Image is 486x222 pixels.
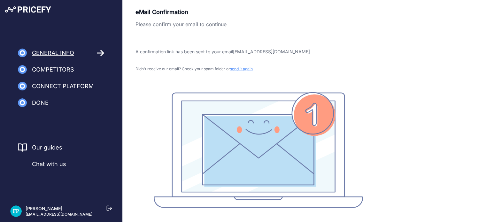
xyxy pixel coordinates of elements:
[233,49,310,54] span: [EMAIL_ADDRESS][DOMAIN_NAME]
[5,6,51,13] img: Pricefy Logo
[26,212,92,217] p: [EMAIL_ADDRESS][DOMAIN_NAME]
[135,8,381,17] p: eMail Confirmation
[32,98,49,107] span: Done
[26,205,92,212] p: [PERSON_NAME]
[32,143,62,152] a: Our guides
[32,160,66,169] span: Chat with us
[230,66,253,71] span: send it again
[32,65,74,74] span: Competitors
[135,20,381,28] p: Please confirm your email to continue
[32,82,94,91] span: Connect Platform
[135,66,381,72] p: Didn't receive our email? Check your spam folder or
[32,49,74,57] span: General Info
[135,49,381,55] p: A confirmation link has been sent to your email
[18,160,66,169] a: Chat with us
